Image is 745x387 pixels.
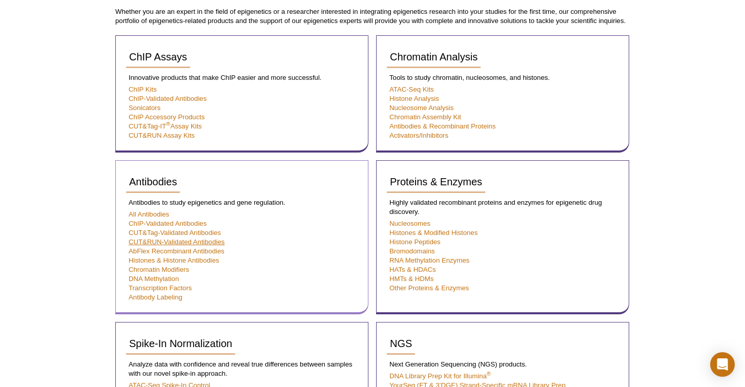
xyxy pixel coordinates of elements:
a: Spike-In Normalization [126,333,235,355]
a: Bromodomains [389,247,435,255]
p: Analyze data with confidence and reveal true differences between samples with our novel spike-in ... [126,360,358,378]
a: CUT&Tag-IT®Assay Kits [129,122,202,130]
p: Antibodies to study epigenetics and gene regulation. [126,198,358,207]
a: Histone Peptides [389,238,441,246]
p: Highly validated recombinant proteins and enzymes for epigenetic drug discovery. [387,198,618,217]
a: HATs & HDACs [389,266,436,273]
a: Histone Analysis [389,95,439,102]
p: Whether you are an expert in the field of epigenetics or a researcher interested in integrating e... [115,7,630,26]
a: CUT&RUN-Validated Antibodies [129,238,224,246]
a: Chromatin Analysis [387,46,481,68]
a: Antibody Labeling [129,293,182,301]
a: AbFlex Recombinant Antibodies [129,247,224,255]
a: NGS [387,333,415,355]
a: CUT&Tag-Validated Antibodies [129,229,221,236]
a: ChIP-Validated Antibodies [129,220,206,227]
a: DNA Methylation [129,275,179,283]
a: ChIP Accessory Products [129,113,205,121]
a: All Antibodies [129,210,169,218]
p: Next Generation Sequencing (NGS) products. [387,360,618,369]
a: Antibodies [126,171,180,193]
span: NGS [390,338,412,349]
a: RNA Methylation Enzymes [389,256,469,264]
span: Spike-In Normalization [129,338,232,349]
a: Chromatin Modifiers [129,266,189,273]
a: Proteins & Enzymes [387,171,485,193]
a: DNA Library Prep Kit for Illumina® [389,372,491,380]
a: Histones & Modified Histones [389,229,478,236]
a: ChIP-Validated Antibodies [129,95,206,102]
a: HMTs & HDMs [389,275,433,283]
sup: ® [487,371,491,377]
div: Open Intercom Messenger [710,352,735,377]
span: ChIP Assays [129,51,187,62]
a: Transcription Factors [129,284,192,292]
a: Nucleosome Analysis [389,104,453,112]
a: ATAC-Seq Kits [389,85,434,93]
a: Other Proteins & Enzymes [389,284,469,292]
p: Innovative products that make ChIP easier and more successful. [126,73,358,82]
a: Nucleosomes [389,220,430,227]
a: Histones & Histone Antibodies [129,256,219,264]
span: Antibodies [129,176,177,187]
a: Sonicators [129,104,160,112]
span: Proteins & Enzymes [390,176,482,187]
a: Antibodies & Recombinant Proteins [389,122,495,130]
a: ChIP Assays [126,46,190,68]
span: Chromatin Analysis [390,51,478,62]
sup: ® [166,121,170,127]
a: Chromatin Assembly Kit [389,113,461,121]
p: Tools to study chromatin, nucleosomes, and histones. [387,73,618,82]
a: CUT&RUN Assay Kits [129,132,195,139]
a: Activators/Inhibitors [389,132,448,139]
a: ChIP Kits [129,85,157,93]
